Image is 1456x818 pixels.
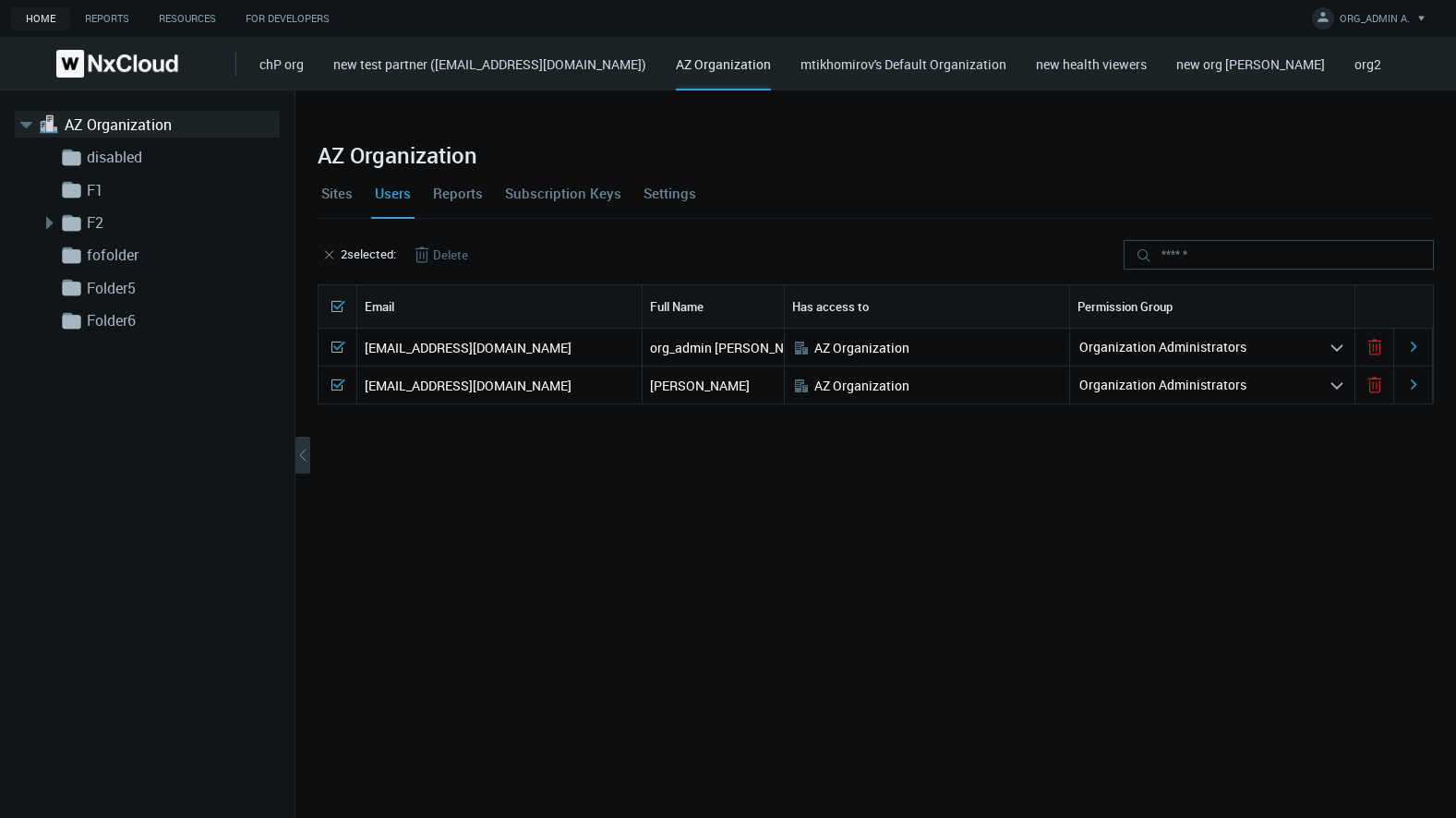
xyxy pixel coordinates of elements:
[259,55,304,73] a: chP org
[365,377,572,394] nx-search-highlight: [EMAIL_ADDRESS][DOMAIN_NAME]
[87,309,271,331] a: Folder6
[640,168,700,218] a: Settings
[11,7,70,30] a: Home
[70,7,144,30] a: Reports
[396,240,483,270] button: Delete
[371,168,415,218] a: Users
[347,246,396,262] span: selected:
[800,55,1006,73] a: mtikhomirov's Default Organization
[1340,11,1410,32] span: ORG_ADMIN A.
[1079,376,1246,393] nx-search-highlight: Organization Administrators
[87,146,271,168] a: disabled
[676,54,771,90] div: AZ Organization
[1354,55,1381,73] a: org2
[144,7,231,30] a: Resources
[333,55,646,73] a: new test partner ([EMAIL_ADDRESS][DOMAIN_NAME])
[318,142,1434,168] h2: AZ Organization
[814,377,909,394] nx-search-highlight: AZ Organization
[365,339,572,356] nx-search-highlight: [EMAIL_ADDRESS][DOMAIN_NAME]
[1176,55,1325,73] a: new org [PERSON_NAME]
[650,377,750,394] nx-search-highlight: [PERSON_NAME]
[1036,55,1147,73] a: new health viewers
[650,339,814,356] nx-search-highlight: org_admin [PERSON_NAME]
[56,50,178,78] img: Nx Cloud logo
[87,277,271,299] a: Folder5
[341,246,396,264] div: 2
[501,168,625,218] a: Subscription Keys
[231,7,344,30] a: For Developers
[1079,338,1246,355] nx-search-highlight: Organization Administrators
[87,179,271,201] a: F1
[814,339,909,356] nx-search-highlight: AZ Organization
[65,114,249,136] a: AZ Organization
[87,211,271,234] a: F2
[87,244,271,266] a: fofolder
[318,168,356,218] a: Sites
[429,168,487,218] a: Reports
